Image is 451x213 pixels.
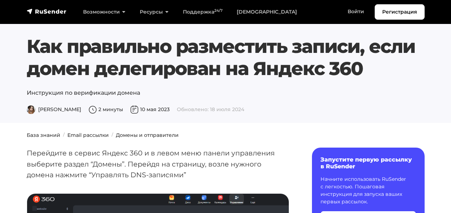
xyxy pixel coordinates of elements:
img: Дата публикации [130,105,139,114]
img: RuSender [27,8,67,15]
p: Инструкция по верификации домена [27,89,425,97]
span: 2 минуты [88,106,123,113]
a: Поддержка24/7 [176,5,230,19]
h6: Запустите первую рассылку в RuSender [321,156,416,170]
a: [DEMOGRAPHIC_DATA] [230,5,304,19]
a: Регистрация [375,4,425,20]
span: [PERSON_NAME] [27,106,81,113]
a: База знаний [27,132,60,138]
p: Перейдите в сервис Яндекс 360 и в левом меню панели управления выберите раздел “Домены”. Перейдя ... [27,148,289,180]
p: Начните использовать RuSender с легкостью. Пошаговая инструкция для запуска ваших первых рассылок. [321,175,416,205]
a: Ресурсы [133,5,176,19]
span: Обновлено: 18 июля 2024 [177,106,244,113]
a: Войти [340,4,371,19]
h1: Как правильно разместить записи, если домен делегирован на Яндекс 360 [27,35,425,80]
img: Время чтения [88,105,97,114]
sup: 24/7 [214,8,222,13]
nav: breadcrumb [22,132,429,139]
a: Email рассылки [67,132,109,138]
span: 10 мая 2023 [130,106,170,113]
a: Возможности [76,5,133,19]
a: Домены и отправители [116,132,179,138]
